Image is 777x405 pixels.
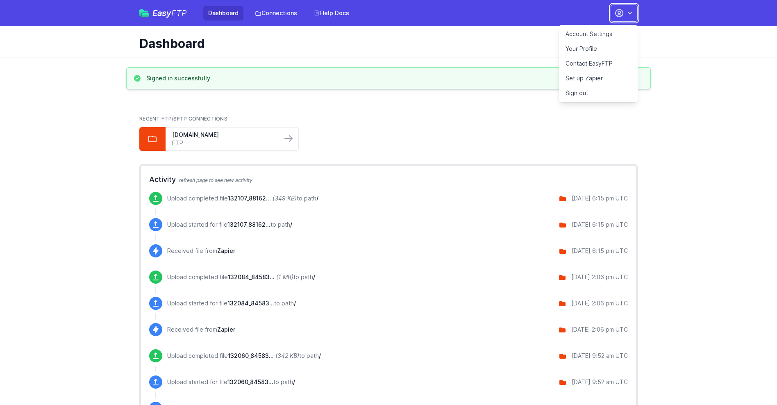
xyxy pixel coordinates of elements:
p: Upload started for file to path [167,378,295,386]
span: Easy [152,9,187,17]
p: Upload completed file to path [167,194,318,202]
a: EasyFTP [139,9,187,17]
span: / [293,378,295,385]
a: Your Profile [559,41,638,56]
p: Upload completed file to path [167,273,315,281]
p: Upload completed file to path [167,352,321,360]
span: / [290,221,292,228]
a: Contact EasyFTP [559,56,638,71]
a: Dashboard [203,6,243,20]
a: Set up Zapier [559,71,638,86]
p: Received file from [167,247,235,255]
span: 132107_8816215490900_100861599_9-11-2025.zip [228,195,271,202]
div: [DATE] 2:06 pm UTC [571,273,628,281]
span: Zapier [217,326,235,333]
span: / [316,195,318,202]
span: Zapier [217,247,235,254]
a: FTP [172,139,275,147]
p: Upload started for file to path [167,221,292,229]
span: 132060_8458302292308_100859728_9-11-2025.zip [228,352,274,359]
div: [DATE] 2:06 pm UTC [571,299,628,307]
span: 132060_8458302292308_100859728_9-11-2025.zip [227,378,273,385]
a: Connections [250,6,302,20]
p: Upload started for file to path [167,299,296,307]
a: Help Docs [309,6,354,20]
span: / [294,300,296,307]
img: easyftp_logo.png [139,9,149,17]
div: [DATE] 6:15 pm UTC [572,194,628,202]
h1: Dashboard [139,36,631,51]
a: Sign out [559,86,638,100]
div: [DATE] 6:15 pm UTC [572,221,628,229]
div: [DATE] 2:06 pm UTC [571,325,628,334]
span: 132084_8458302292308_100860485_9-11-2025.zip [227,300,274,307]
div: [DATE] 6:15 pm UTC [572,247,628,255]
a: Account Settings [559,27,638,41]
p: Received file from [167,325,235,334]
span: 132107_8816215490900_100861599_9-11-2025.zip [227,221,270,228]
div: [DATE] 9:52 am UTC [572,378,628,386]
span: 132084_8458302292308_100860485_9-11-2025.zip [228,273,275,280]
i: (1 MB) [276,273,293,280]
h2: Recent FTP/SFTP Connections [139,116,638,122]
span: / [319,352,321,359]
span: refresh page to see new activity [179,177,252,183]
span: FTP [171,8,187,18]
i: (349 KB) [273,195,297,202]
i: (342 KB) [275,352,299,359]
a: [DOMAIN_NAME] [172,131,275,139]
h2: Activity [149,174,628,185]
div: [DATE] 9:52 am UTC [572,352,628,360]
span: / [313,273,315,280]
h3: Signed in successfully. [146,74,212,82]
